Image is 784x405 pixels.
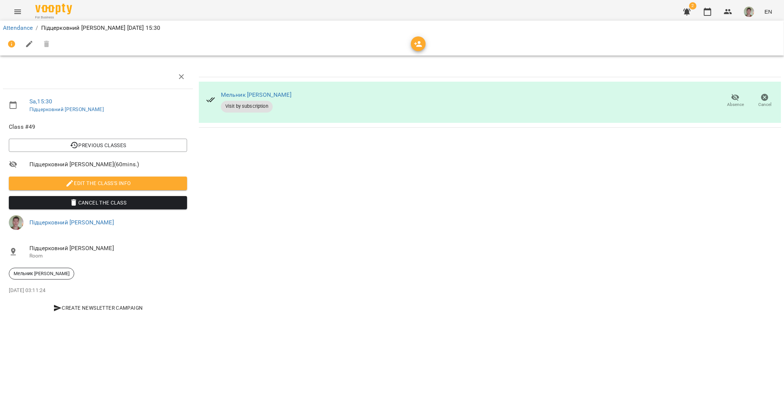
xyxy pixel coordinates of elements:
div: Мельник [PERSON_NAME] [9,268,74,280]
span: Previous Classes [15,141,181,150]
span: Мельник [PERSON_NAME] [9,270,74,277]
a: Sa , 15:30 [29,98,52,105]
button: Menu [9,3,26,21]
p: [DATE] 03:11:24 [9,287,187,294]
img: 3644c6762f5be8525aa1697e18c5a872.jpg [744,7,754,17]
button: Cancel the class [9,196,187,209]
span: Edit the class's Info [15,179,181,188]
button: Previous Classes [9,139,187,152]
img: Voopty Logo [35,4,72,14]
p: Підцерковний [PERSON_NAME] [DATE] 15:30 [41,24,161,32]
a: Підцерковний [PERSON_NAME] [29,106,104,112]
span: Create Newsletter Campaign [12,303,184,312]
span: Cancel the class [15,198,181,207]
span: For Business [35,15,72,20]
button: Cancel [750,90,780,111]
span: Class #49 [9,122,187,131]
button: EN [762,5,775,18]
nav: breadcrumb [3,24,781,32]
a: Підцерковний [PERSON_NAME] [29,219,114,226]
span: Absence [727,102,744,108]
span: EN [765,8,772,15]
button: Create Newsletter Campaign [9,301,187,315]
span: 2 [689,2,697,10]
span: Cancel [758,102,772,108]
a: Мельник [PERSON_NAME] [221,91,291,98]
a: Attendance [3,24,33,31]
span: Visit by subscription [221,103,273,110]
span: Підцерковний [PERSON_NAME] ( 60 mins. ) [29,160,187,169]
button: Absence [721,90,750,111]
img: 3644c6762f5be8525aa1697e18c5a872.jpg [9,215,24,230]
li: / [36,24,38,32]
span: Підцерковний [PERSON_NAME] [29,244,187,253]
p: Room [29,252,187,260]
button: Edit the class's Info [9,177,187,190]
